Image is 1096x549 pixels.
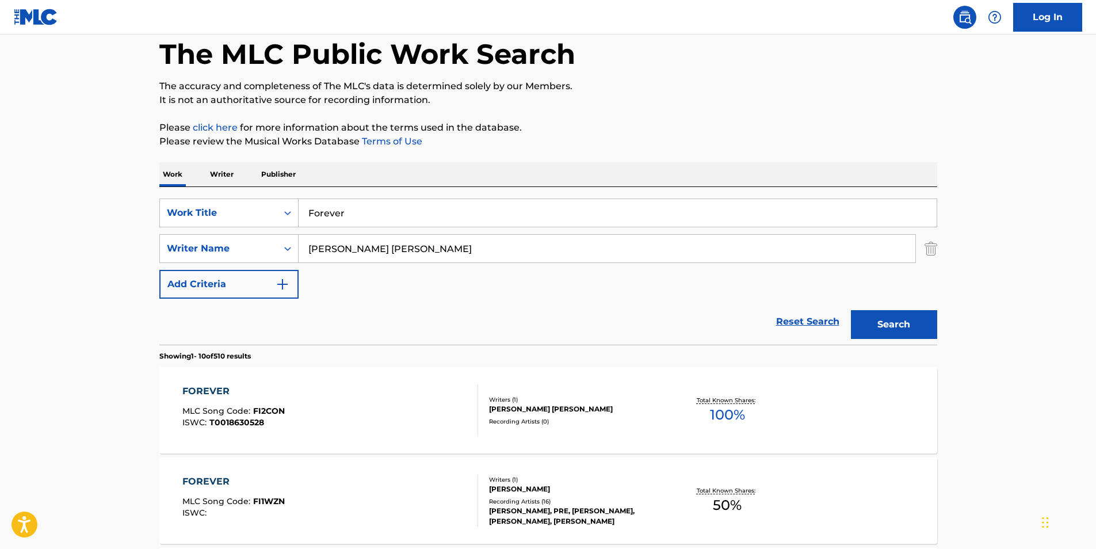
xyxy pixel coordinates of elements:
img: 9d2ae6d4665cec9f34b9.svg [276,277,289,291]
div: Drag [1042,505,1049,540]
div: [PERSON_NAME] [PERSON_NAME] [489,404,663,414]
button: Add Criteria [159,270,299,299]
div: FOREVER [182,384,285,398]
div: [PERSON_NAME], PRE, [PERSON_NAME], [PERSON_NAME], [PERSON_NAME] [489,506,663,527]
p: It is not an authoritative source for recording information. [159,93,937,107]
div: Writers ( 1 ) [489,475,663,484]
p: Work [159,162,186,186]
a: FOREVERMLC Song Code:FI1WZNISWC:Writers (1)[PERSON_NAME]Recording Artists (16)[PERSON_NAME], PRE,... [159,457,937,544]
div: Writer Name [167,242,270,256]
img: search [958,10,972,24]
a: click here [193,122,238,133]
div: Recording Artists ( 0 ) [489,417,663,426]
a: Log In [1013,3,1082,32]
p: Please review the Musical Works Database [159,135,937,148]
a: Public Search [953,6,976,29]
div: Help [983,6,1006,29]
p: Showing 1 - 10 of 510 results [159,351,251,361]
span: MLC Song Code : [182,496,253,506]
a: Reset Search [770,309,845,334]
div: FOREVER [182,475,285,489]
span: T0018630528 [209,417,264,428]
form: Search Form [159,199,937,345]
img: MLC Logo [14,9,58,25]
div: Work Title [167,206,270,220]
span: ISWC : [182,508,209,518]
a: Terms of Use [360,136,422,147]
p: Please for more information about the terms used in the database. [159,121,937,135]
p: Writer [207,162,237,186]
img: Delete Criterion [925,234,937,263]
iframe: Chat Widget [1038,494,1096,549]
div: Recording Artists ( 16 ) [489,497,663,506]
p: The accuracy and completeness of The MLC's data is determined solely by our Members. [159,79,937,93]
span: FI2CON [253,406,285,416]
p: Total Known Shares: [697,486,758,495]
button: Search [851,310,937,339]
span: 50 % [713,495,742,516]
p: Total Known Shares: [697,396,758,405]
span: MLC Song Code : [182,406,253,416]
p: Publisher [258,162,299,186]
span: FI1WZN [253,496,285,506]
div: [PERSON_NAME] [489,484,663,494]
span: 100 % [710,405,745,425]
a: FOREVERMLC Song Code:FI2CONISWC:T0018630528Writers (1)[PERSON_NAME] [PERSON_NAME]Recording Artist... [159,367,937,453]
div: Writers ( 1 ) [489,395,663,404]
h1: The MLC Public Work Search [159,37,575,71]
span: ISWC : [182,417,209,428]
img: help [988,10,1002,24]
